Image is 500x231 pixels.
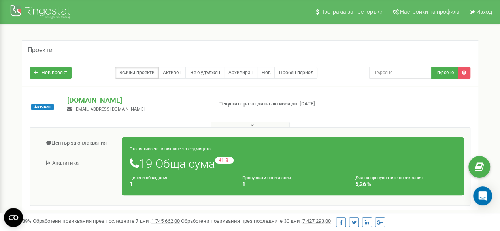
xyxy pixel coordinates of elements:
p: [DOMAIN_NAME] [67,95,206,105]
button: Open CMP widget [4,208,23,227]
h1: 19 Обща сума [130,157,456,170]
a: Нов проект [30,67,72,79]
h4: 1 [130,181,230,187]
button: Търсене [431,67,458,79]
small: Целеви обаждания [130,175,168,180]
small: -41 [215,157,234,164]
input: Търсене [369,67,432,79]
span: Изход [476,9,492,15]
a: Център за оплаквания [36,133,122,153]
span: Активен [31,104,54,110]
a: Активен [158,67,186,79]
a: Архивиран [224,67,257,79]
a: Нов [257,67,275,79]
h4: 1 [242,181,343,187]
span: Програма за препоръки [320,9,383,15]
span: [EMAIL_ADDRESS][DOMAIN_NAME] [75,107,144,112]
u: 7 427 293,00 [302,218,331,224]
span: Обработени повиквания през последните 30 дни : [181,218,331,224]
h5: Проекти [28,47,53,54]
small: Статистика за повикване за седмицата [130,146,211,152]
small: Дял на пропуснатите повиквания [355,175,423,180]
p: Текущите разходи са активни до: [DATE] [219,100,321,108]
a: Аналитика [36,154,122,173]
h4: 5,26 % [355,181,456,187]
span: Обработени повиквания през последните 7 дни : [33,218,180,224]
u: 1 745 662,00 [151,218,180,224]
a: Пробен период [274,67,317,79]
div: Open Intercom Messenger [473,186,492,205]
a: Всички проекти [115,67,159,79]
small: Пропуснати повиквания [242,175,291,180]
span: Настройки на профила [400,9,460,15]
a: Не е удължен [185,67,224,79]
